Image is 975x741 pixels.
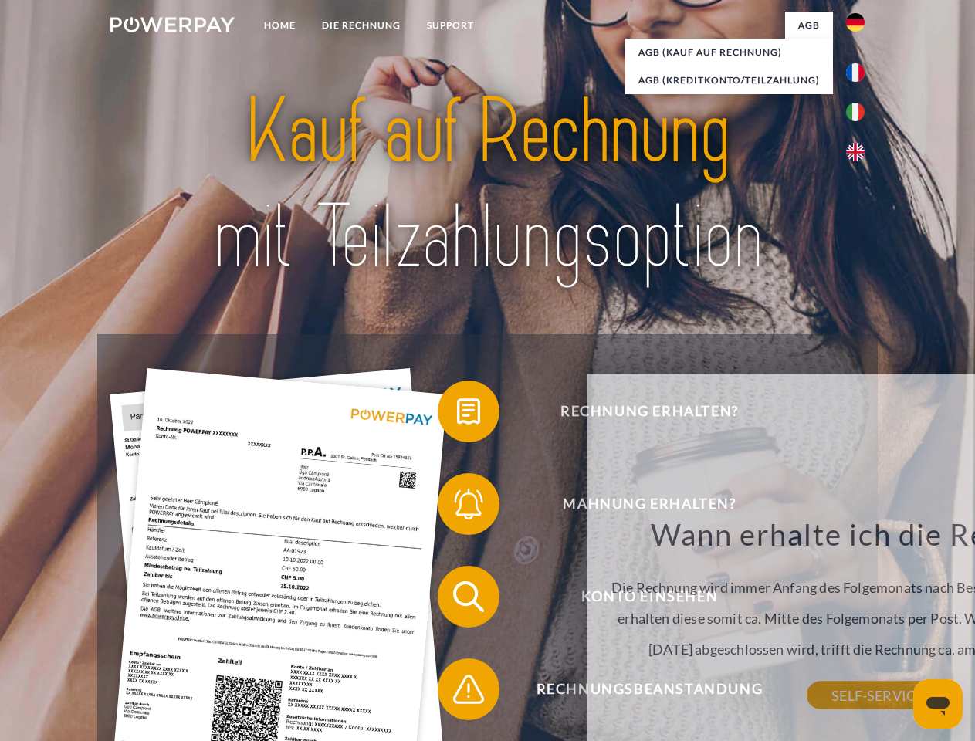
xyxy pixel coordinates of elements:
[449,392,488,431] img: qb_bill.svg
[414,12,487,39] a: SUPPORT
[846,103,865,121] img: it
[147,74,828,296] img: title-powerpay_de.svg
[438,381,839,442] button: Rechnung erhalten?
[625,66,833,94] a: AGB (Kreditkonto/Teilzahlung)
[438,566,839,628] button: Konto einsehen
[846,143,865,161] img: en
[449,670,488,709] img: qb_warning.svg
[438,658,839,720] button: Rechnungsbeanstandung
[251,12,309,39] a: Home
[449,485,488,523] img: qb_bell.svg
[309,12,414,39] a: DIE RECHNUNG
[785,12,833,39] a: agb
[110,17,235,32] img: logo-powerpay-white.svg
[846,13,865,32] img: de
[913,679,963,729] iframe: Schaltfläche zum Öffnen des Messaging-Fensters
[449,577,488,616] img: qb_search.svg
[438,473,839,535] button: Mahnung erhalten?
[625,39,833,66] a: AGB (Kauf auf Rechnung)
[807,682,948,709] a: SELF-SERVICE
[846,63,865,82] img: fr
